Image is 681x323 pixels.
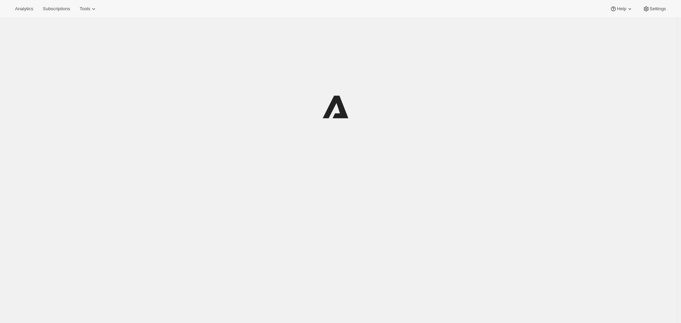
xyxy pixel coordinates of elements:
button: Analytics [11,4,37,14]
span: Settings [650,6,666,12]
button: Tools [75,4,101,14]
span: Tools [80,6,90,12]
span: Help [617,6,626,12]
button: Settings [639,4,670,14]
span: Analytics [15,6,33,12]
button: Help [606,4,637,14]
button: Subscriptions [39,4,74,14]
span: Subscriptions [43,6,70,12]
